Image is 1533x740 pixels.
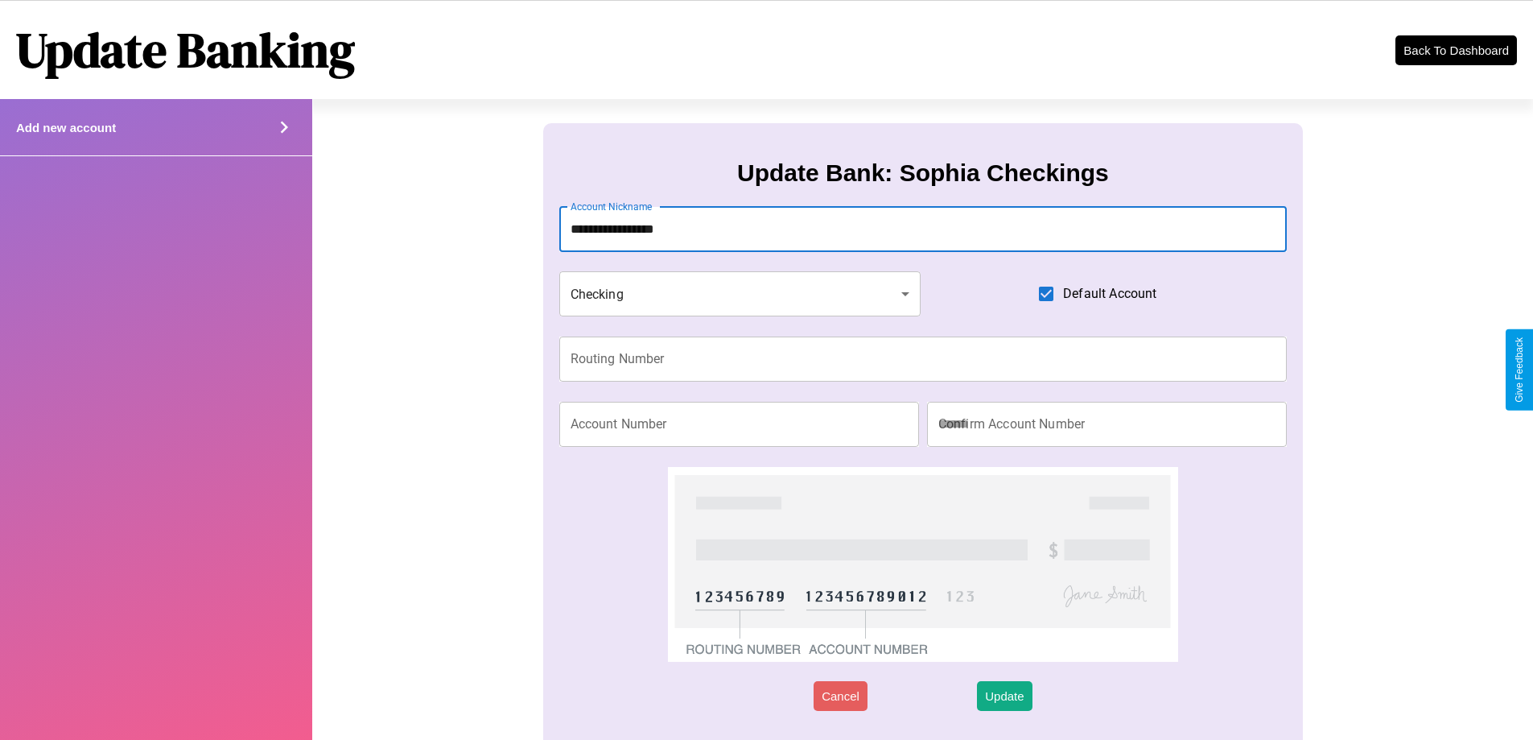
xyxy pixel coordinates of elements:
div: Checking [559,271,921,316]
button: Cancel [814,681,867,711]
h3: Update Bank: Sophia Checkings [737,159,1109,187]
label: Account Nickname [571,200,653,213]
img: check [668,467,1177,662]
h4: Add new account [16,121,116,134]
button: Update [977,681,1032,711]
span: Default Account [1063,284,1156,304]
h1: Update Banking [16,17,355,83]
button: Back To Dashboard [1395,35,1517,65]
div: Give Feedback [1514,337,1525,403]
